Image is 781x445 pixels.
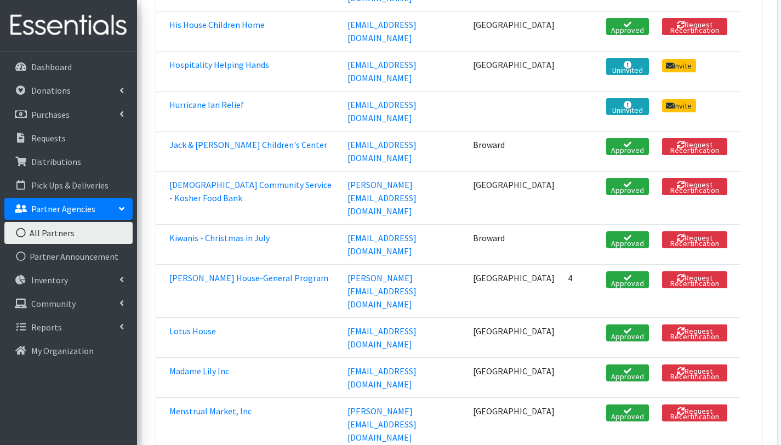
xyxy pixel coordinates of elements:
[347,366,417,390] a: [EMAIL_ADDRESS][DOMAIN_NAME]
[347,406,417,443] a: [PERSON_NAME][EMAIL_ADDRESS][DOMAIN_NAME]
[662,404,727,421] button: Request Recertification
[466,171,561,224] td: [GEOGRAPHIC_DATA]
[466,264,561,317] td: [GEOGRAPHIC_DATA]
[31,109,70,120] p: Purchases
[31,322,62,333] p: Reports
[4,246,133,267] a: Partner Announcement
[466,317,561,357] td: [GEOGRAPHIC_DATA]
[347,179,417,216] a: [PERSON_NAME][EMAIL_ADDRESS][DOMAIN_NAME]
[31,85,71,96] p: Donations
[662,324,727,341] button: Request Recertification
[466,131,561,171] td: Broward
[31,156,81,167] p: Distributions
[169,59,269,70] a: Hospitality Helping Hands
[169,326,216,336] a: Lotus House
[169,179,332,203] a: [DEMOGRAPHIC_DATA] Community Service - Kosher Food Bank
[662,364,727,381] button: Request Recertification
[466,51,561,91] td: [GEOGRAPHIC_DATA]
[4,340,133,362] a: My Organization
[466,357,561,397] td: [GEOGRAPHIC_DATA]
[4,151,133,173] a: Distributions
[4,174,133,196] a: Pick Ups & Deliveries
[606,324,649,341] a: Approved
[4,7,133,44] img: HumanEssentials
[4,293,133,315] a: Community
[606,404,649,421] a: Approved
[4,198,133,220] a: Partner Agencies
[347,59,417,83] a: [EMAIL_ADDRESS][DOMAIN_NAME]
[606,138,649,155] a: Approved
[169,19,265,30] a: His House Children Home
[662,271,727,288] button: Request Recertification
[4,269,133,291] a: Inventory
[606,58,649,75] a: Uninvited
[31,180,109,191] p: Pick Ups & Deliveries
[169,272,328,283] a: [PERSON_NAME] House-General Program
[606,271,649,288] a: Approved
[662,59,696,72] a: Invite
[31,203,95,214] p: Partner Agencies
[466,224,561,264] td: Broward
[169,406,252,417] a: Menstrual Market, Inc
[347,232,417,256] a: [EMAIL_ADDRESS][DOMAIN_NAME]
[4,316,133,338] a: Reports
[561,264,600,317] td: 4
[31,345,94,356] p: My Organization
[662,231,727,248] button: Request Recertification
[347,19,417,43] a: [EMAIL_ADDRESS][DOMAIN_NAME]
[31,275,68,286] p: Inventory
[4,222,133,244] a: All Partners
[662,99,696,112] a: Invite
[606,231,649,248] a: Approved
[347,326,417,350] a: [EMAIL_ADDRESS][DOMAIN_NAME]
[169,139,327,150] a: Jack & [PERSON_NAME] Children's Center
[4,79,133,101] a: Donations
[4,127,133,149] a: Requests
[662,138,727,155] button: Request Recertification
[606,18,649,35] a: Approved
[169,232,270,243] a: Kiwanis - Christmas in July
[662,18,727,35] button: Request Recertification
[169,99,244,110] a: Hurricane Ian Relief
[347,272,417,310] a: [PERSON_NAME][EMAIL_ADDRESS][DOMAIN_NAME]
[606,364,649,381] a: Approved
[606,98,649,115] a: Uninvited
[347,139,417,163] a: [EMAIL_ADDRESS][DOMAIN_NAME]
[31,61,72,72] p: Dashboard
[347,99,417,123] a: [EMAIL_ADDRESS][DOMAIN_NAME]
[4,104,133,125] a: Purchases
[31,133,66,144] p: Requests
[31,298,76,309] p: Community
[169,366,229,376] a: Madame Lily Inc
[606,178,649,195] a: Approved
[4,56,133,78] a: Dashboard
[662,178,727,195] button: Request Recertification
[466,11,561,51] td: [GEOGRAPHIC_DATA]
